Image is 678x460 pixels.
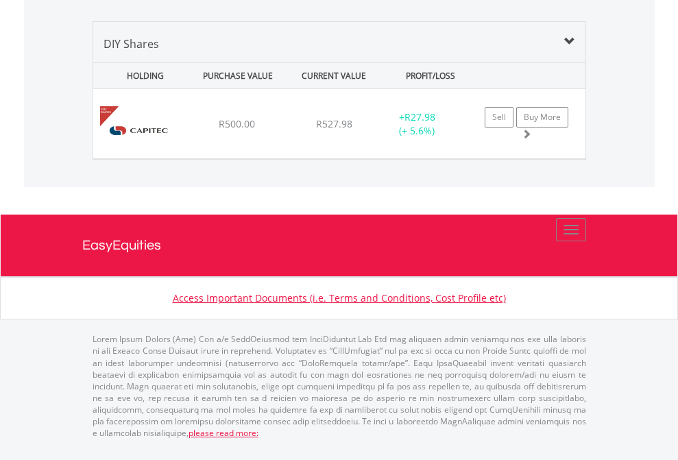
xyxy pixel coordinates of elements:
div: + (+ 5.6%) [374,110,460,138]
a: Sell [485,107,513,128]
img: EQU.ZA.CPIP.png [100,106,178,155]
span: R27.98 [404,110,435,123]
a: Buy More [516,107,568,128]
p: Lorem Ipsum Dolors (Ame) Con a/e SeddOeiusmod tem InciDiduntut Lab Etd mag aliquaen admin veniamq... [93,333,586,439]
span: DIY Shares [104,36,159,51]
a: please read more: [189,427,258,439]
span: R500.00 [219,117,255,130]
div: CURRENT VALUE [287,63,380,88]
div: PURCHASE VALUE [191,63,284,88]
a: Access Important Documents (i.e. Terms and Conditions, Cost Profile etc) [173,291,506,304]
div: PROFIT/LOSS [384,63,477,88]
div: HOLDING [95,63,188,88]
a: EasyEquities [82,215,596,276]
span: R527.98 [316,117,352,130]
